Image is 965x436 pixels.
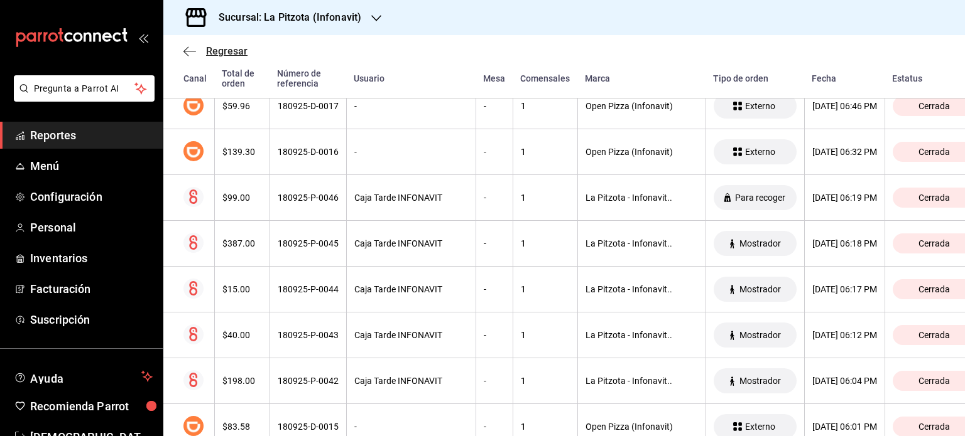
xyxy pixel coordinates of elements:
span: Personal [30,219,153,236]
span: Cerrada [913,193,955,203]
span: Cerrada [913,238,955,248]
div: Open Pizza (Infonavit) [586,101,698,111]
div: [DATE] 06:18 PM [812,238,877,248]
div: $99.00 [222,193,262,203]
span: Suscripción [30,311,153,328]
div: - [484,101,505,111]
span: Facturación [30,280,153,297]
div: $83.58 [222,422,262,432]
div: Caja Tarde INFONAVIT [354,238,468,248]
div: La Pitzota - Infonavit.. [586,376,698,386]
div: 1 [521,422,570,432]
span: Regresar [206,45,248,57]
div: 1 [521,330,570,340]
span: Cerrada [913,284,955,294]
h3: Sucursal: La Pitzota (Infonavit) [209,10,361,25]
span: Externo [740,147,780,157]
div: La Pitzota - Infonavit.. [586,238,698,248]
span: Recomienda Parrot [30,398,153,415]
div: Comensales [520,73,570,83]
button: open_drawer_menu [138,33,148,43]
span: Mostrador [734,284,786,294]
div: - [484,284,505,294]
div: 1 [521,193,570,203]
div: $139.30 [222,147,262,157]
span: Mostrador [734,376,786,386]
span: Cerrada [913,147,955,157]
div: - [484,147,505,157]
div: - [484,193,505,203]
div: - [354,101,468,111]
span: Cerrada [913,101,955,111]
div: Fecha [812,73,877,83]
div: Número de referencia [277,68,339,88]
div: 1 [521,376,570,386]
div: 1 [521,238,570,248]
div: 180925-D-0016 [278,147,339,157]
div: Caja Tarde INFONAVIT [354,284,468,294]
div: [DATE] 06:32 PM [812,147,877,157]
button: Regresar [183,45,248,57]
div: - [484,238,505,248]
div: [DATE] 06:17 PM [812,284,877,294]
div: 180925-P-0046 [278,193,339,203]
span: Cerrada [913,376,955,386]
span: Ayuda [30,369,136,384]
div: Open Pizza (Infonavit) [586,422,698,432]
span: Para recoger [730,193,790,203]
div: 180925-P-0042 [278,376,339,386]
span: Mostrador [734,330,786,340]
div: Caja Tarde INFONAVIT [354,193,468,203]
div: - [484,330,505,340]
div: $387.00 [222,238,262,248]
div: Caja Tarde INFONAVIT [354,376,468,386]
div: La Pitzota - Infonavit.. [586,330,698,340]
div: 1 [521,101,570,111]
span: Cerrada [913,422,955,432]
div: Tipo de orden [713,73,797,83]
span: Mostrador [734,238,786,248]
div: [DATE] 06:19 PM [812,193,877,203]
div: 180925-D-0017 [278,101,339,111]
div: Mesa [483,73,505,83]
div: La Pitzota - Infonavit.. [586,193,698,203]
div: Caja Tarde INFONAVIT [354,330,468,340]
div: [DATE] 06:04 PM [812,376,877,386]
div: Canal [183,73,207,83]
div: [DATE] 06:46 PM [812,101,877,111]
div: 180925-P-0044 [278,284,339,294]
span: Cerrada [913,330,955,340]
div: Marca [585,73,698,83]
span: Reportes [30,127,153,144]
span: Externo [740,422,780,432]
div: - [354,147,468,157]
div: 1 [521,284,570,294]
span: Externo [740,101,780,111]
div: - [354,422,468,432]
div: Total de orden [222,68,262,88]
button: Pregunta a Parrot AI [14,75,155,102]
span: Configuración [30,188,153,205]
span: Pregunta a Parrot AI [34,82,135,95]
div: [DATE] 06:01 PM [812,422,877,432]
div: $59.96 [222,101,262,111]
div: $15.00 [222,284,262,294]
div: 1 [521,147,570,157]
div: Open Pizza (Infonavit) [586,147,698,157]
div: La Pitzota - Infonavit.. [586,284,698,294]
div: Usuario [354,73,468,83]
div: 180925-P-0045 [278,238,339,248]
span: Menú [30,157,153,174]
div: - [484,422,505,432]
span: Inventarios [30,250,153,267]
div: - [484,376,505,386]
div: 180925-P-0043 [278,330,339,340]
a: Pregunta a Parrot AI [9,91,155,104]
div: $198.00 [222,376,262,386]
div: $40.00 [222,330,262,340]
div: [DATE] 06:12 PM [812,330,877,340]
div: 180925-D-0015 [278,422,339,432]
